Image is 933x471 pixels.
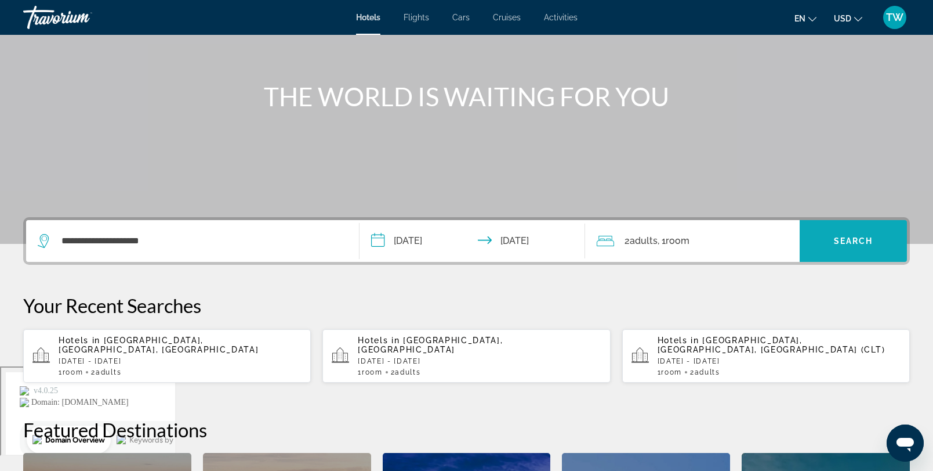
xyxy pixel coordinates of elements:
[544,13,578,22] a: Activities
[358,336,400,345] span: Hotels in
[32,19,57,28] div: v 4.0.25
[23,329,311,383] button: Hotels in [GEOGRAPHIC_DATA], [GEOGRAPHIC_DATA], [GEOGRAPHIC_DATA][DATE] - [DATE]1Room2Adults
[452,13,470,22] a: Cars
[395,368,420,376] span: Adults
[622,329,910,383] button: Hotels in [GEOGRAPHIC_DATA], [GEOGRAPHIC_DATA], [GEOGRAPHIC_DATA] (CLT)[DATE] - [DATE]1Room2Adults
[91,368,121,376] span: 2
[360,220,586,262] button: Check-in date: Feb 3, 2026 Check-out date: Feb 10, 2026
[356,13,380,22] a: Hotels
[666,235,689,246] span: Room
[23,294,910,317] p: Your Recent Searches
[887,425,924,462] iframe: Button to launch messaging window
[59,368,83,376] span: 1
[834,14,851,23] span: USD
[19,30,28,39] img: website_grey.svg
[834,10,862,27] button: Change currency
[658,368,682,376] span: 1
[128,69,195,76] div: Keywords by Traffic
[585,220,800,262] button: Travelers: 2 adults, 0 children
[96,368,121,376] span: Adults
[23,2,139,33] a: Travorium
[358,336,503,354] span: [GEOGRAPHIC_DATA], [GEOGRAPHIC_DATA]
[625,233,658,249] span: 2
[834,236,873,246] span: Search
[249,81,684,112] h1: THE WORLD IS WAITING FOR YOU
[630,235,658,246] span: Adults
[44,69,104,76] div: Domain Overview
[322,329,610,383] button: Hotels in [GEOGRAPHIC_DATA], [GEOGRAPHIC_DATA][DATE] - [DATE]1Room2Adults
[695,368,720,376] span: Adults
[661,368,682,376] span: Room
[63,368,84,376] span: Room
[794,10,816,27] button: Change language
[23,418,910,441] h2: Featured Destinations
[658,336,699,345] span: Hotels in
[404,13,429,22] a: Flights
[59,336,100,345] span: Hotels in
[794,14,805,23] span: en
[30,30,128,39] div: Domain: [DOMAIN_NAME]
[391,368,421,376] span: 2
[493,13,521,22] a: Cruises
[59,336,259,354] span: [GEOGRAPHIC_DATA], [GEOGRAPHIC_DATA], [GEOGRAPHIC_DATA]
[115,67,125,77] img: tab_keywords_by_traffic_grey.svg
[26,220,907,262] div: Search widget
[658,233,689,249] span: , 1
[800,220,907,262] button: Search
[358,357,601,365] p: [DATE] - [DATE]
[886,12,903,23] span: TW
[880,5,910,30] button: User Menu
[658,357,901,365] p: [DATE] - [DATE]
[19,19,28,28] img: logo_orange.svg
[362,368,383,376] span: Room
[690,368,720,376] span: 2
[658,336,885,354] span: [GEOGRAPHIC_DATA], [GEOGRAPHIC_DATA], [GEOGRAPHIC_DATA] (CLT)
[31,67,41,77] img: tab_domain_overview_orange.svg
[358,368,382,376] span: 1
[59,357,302,365] p: [DATE] - [DATE]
